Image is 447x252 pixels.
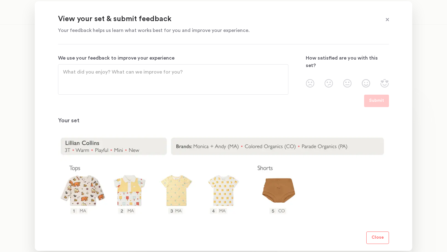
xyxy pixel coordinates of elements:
[369,97,384,105] p: Submit
[372,234,384,241] p: Close
[366,232,389,244] button: Close
[306,54,389,69] p: How satisfied are you with this set?
[58,27,373,34] p: Your feedback helps us learn what works best for you and improve your experience.
[58,117,389,124] p: Your set
[364,95,389,107] button: Submit
[58,14,373,24] p: View your set & submit feedback
[58,54,288,62] p: We use your feedback to improve your experience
